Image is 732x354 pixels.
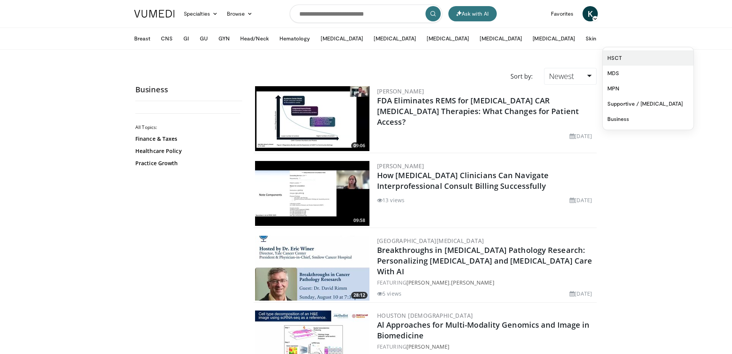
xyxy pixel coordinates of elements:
div: FEATURING , [377,278,595,286]
button: CNS [156,31,177,46]
button: Skin [581,31,600,46]
a: 28:12 [255,236,369,301]
button: Ask with AI [448,6,497,21]
a: Finance & Taxes [135,135,238,143]
img: 7f8ef5a6-f3fc-48a6-81e6-1e2ee998fd93.300x170_q85_crop-smart_upscale.jpg [255,161,369,226]
button: [MEDICAL_DATA] [316,31,368,46]
a: Practice Growth [135,159,238,167]
li: [DATE] [570,132,592,140]
a: Houston [DEMOGRAPHIC_DATA] [377,312,473,319]
li: [DATE] [570,196,592,204]
a: [PERSON_NAME] [451,279,494,286]
img: VuMedi Logo [134,10,175,18]
a: [PERSON_NAME] [406,279,449,286]
button: GU [195,31,212,46]
button: [MEDICAL_DATA] [369,31,421,46]
h2: Business [135,85,242,95]
li: [DATE] [570,290,592,298]
a: 09:58 [255,161,369,226]
a: How [MEDICAL_DATA] Clinicians Can Navigate Interprofessional Consult Billing Successfully [377,170,549,191]
img: 9e16ea85-4c27-48bc-a690-953e7a4fa6a1.300x170_q85_crop-smart_upscale.jpg [255,236,369,301]
a: 09:06 [255,86,369,151]
a: MDS [603,66,693,81]
a: Newest [544,68,597,85]
input: Search topics, interventions [290,5,442,23]
span: 09:06 [351,142,368,149]
button: GI [179,31,194,46]
button: [MEDICAL_DATA] [475,31,527,46]
h2: All Topics: [135,124,240,130]
div: FEATURING [377,343,595,351]
a: Al Approaches for Multi-Modality Genomics and Image in Biomedicine [377,320,589,341]
a: HSCT [603,50,693,66]
a: [PERSON_NAME] [377,87,424,95]
a: FDA Eliminates REMS for [MEDICAL_DATA] CAR [MEDICAL_DATA] Therapies: What Changes for Patient Acc... [377,95,579,127]
a: MPN [603,81,693,96]
li: 13 views [377,196,405,204]
div: Sort by: [505,68,538,85]
a: Browse [222,6,257,21]
span: 28:12 [351,292,368,299]
li: 5 views [377,290,401,298]
a: Business [603,111,693,127]
a: K [583,6,598,21]
button: [MEDICAL_DATA] [422,31,474,46]
a: [PERSON_NAME] [406,343,449,350]
button: Head/Neck [236,31,273,46]
button: [MEDICAL_DATA] [528,31,579,46]
a: Healthcare Policy [135,147,238,155]
a: Breakthroughs in [MEDICAL_DATA] Pathology Research: Personalizing [MEDICAL_DATA] and [MEDICAL_DAT... [377,245,592,277]
a: [GEOGRAPHIC_DATA][MEDICAL_DATA] [377,237,484,245]
a: [PERSON_NAME] [377,162,424,170]
button: Breast [130,31,155,46]
span: Newest [549,71,574,81]
button: GYN [214,31,234,46]
img: 571825aa-8de2-4e2b-a77d-c8044680f29a.300x170_q85_crop-smart_upscale.jpg [255,86,369,151]
a: Supportive / [MEDICAL_DATA] [603,96,693,111]
a: Favorites [546,6,578,21]
button: Hematology [275,31,315,46]
span: 09:58 [351,217,368,224]
a: Specialties [179,6,222,21]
